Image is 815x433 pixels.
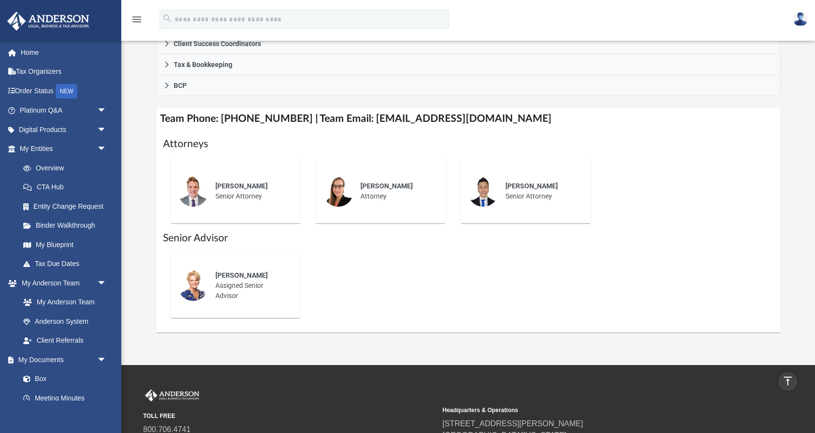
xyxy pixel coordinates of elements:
a: Tax Due Dates [14,254,121,274]
img: Anderson Advisors Platinum Portal [143,389,201,402]
img: thumbnail [178,176,209,207]
a: Platinum Q&Aarrow_drop_down [7,101,121,120]
a: Meeting Minutes [14,388,116,408]
span: [PERSON_NAME] [505,182,558,190]
a: CTA Hub [14,178,121,197]
a: Client Success Coordinators [156,33,781,54]
i: search [162,13,173,24]
a: [STREET_ADDRESS][PERSON_NAME] [442,419,583,428]
img: User Pic [793,12,808,26]
a: BCP [156,75,781,96]
span: [PERSON_NAME] [360,182,413,190]
span: [PERSON_NAME] [215,271,268,279]
a: My Blueprint [14,235,116,254]
h4: Team Phone: [PHONE_NUMBER] | Team Email: [EMAIL_ADDRESS][DOMAIN_NAME] [156,108,781,130]
span: Tax & Bookkeeping [174,61,232,68]
span: arrow_drop_down [97,273,116,293]
a: vertical_align_top [778,371,798,392]
a: menu [131,18,143,25]
small: TOLL FREE [143,412,436,420]
a: Entity Change Request [14,197,121,216]
a: Tax & Bookkeeping [156,54,781,75]
a: Order StatusNEW [7,81,121,101]
div: Senior Attorney [209,174,293,208]
small: Headquarters & Operations [442,406,735,415]
span: Client Success Coordinators [174,40,261,47]
a: My Anderson Team [14,293,112,312]
div: Senior Attorney [499,174,584,208]
span: arrow_drop_down [97,101,116,121]
a: My Anderson Teamarrow_drop_down [7,273,116,293]
a: Binder Walkthrough [14,216,121,235]
i: menu [131,14,143,25]
img: thumbnail [178,270,209,301]
a: Tax Organizers [7,62,121,82]
a: Digital Productsarrow_drop_down [7,120,121,139]
a: My Entitiesarrow_drop_down [7,139,121,159]
a: Box [14,369,112,389]
span: [PERSON_NAME] [215,182,268,190]
span: arrow_drop_down [97,350,116,370]
h1: Attorneys [163,137,774,151]
div: NEW [56,84,77,99]
a: My Documentsarrow_drop_down [7,350,116,369]
a: Home [7,43,121,62]
span: arrow_drop_down [97,120,116,140]
img: Anderson Advisors Platinum Portal [4,12,92,31]
span: arrow_drop_down [97,139,116,159]
a: Client Referrals [14,331,116,350]
img: thumbnail [468,176,499,207]
a: Overview [14,158,121,178]
i: vertical_align_top [782,375,794,387]
div: Assigned Senior Advisor [209,264,293,308]
a: Anderson System [14,312,116,331]
span: BCP [174,82,187,89]
h1: Senior Advisor [163,231,774,245]
div: Attorney [354,174,439,208]
img: thumbnail [323,176,354,207]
